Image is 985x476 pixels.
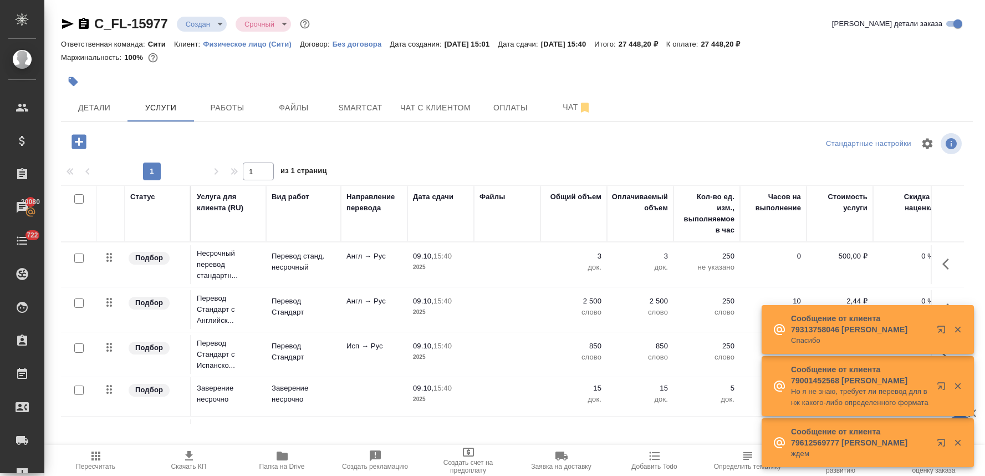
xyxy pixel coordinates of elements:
span: 722 [20,230,45,241]
p: Англ → Рус [346,296,402,307]
p: слово [613,307,668,318]
button: Закрыть [946,325,969,335]
a: Без договора [333,39,390,48]
p: [DATE] 15:01 [445,40,498,48]
p: Перевод станд. несрочный [272,251,335,273]
p: слово [679,352,734,363]
p: 250 [679,296,734,307]
p: 100% [124,53,146,62]
p: Спасибо [791,335,930,346]
button: Добавить Todo [608,445,701,476]
button: Определить тематику [701,445,794,476]
span: Пересчитать [76,463,115,470]
button: Заявка на доставку [515,445,608,476]
span: Оплаты [484,101,537,115]
p: 15 [546,383,601,394]
p: 250 [679,251,734,262]
button: Создан [182,19,213,29]
span: Посмотреть информацию [941,133,964,154]
p: 2 500 [613,296,668,307]
div: Создан [236,17,291,32]
button: Добавить услугу [64,130,94,153]
button: Показать кнопки [936,296,962,322]
p: Подбор [135,342,163,353]
a: C_FL-15977 [94,16,168,31]
div: Часов на выполнение [746,191,801,214]
button: Скопировать ссылку для ЯМессенджера [61,17,74,31]
button: Срочный [241,19,278,29]
p: слово [613,352,668,363]
p: 27 448,20 ₽ [619,40,666,48]
div: Файлы [479,191,505,202]
div: Дата сдачи [413,191,453,202]
button: Открыть в новой вкладке [930,318,957,345]
p: Клиент: [174,40,203,48]
button: 0.00 RUB; [146,50,160,65]
p: 3 [546,251,601,262]
div: Статус [130,191,155,202]
p: Дата сдачи: [498,40,540,48]
svg: Отписаться [578,101,591,114]
div: Направление перевода [346,191,402,214]
p: док. [546,394,601,405]
p: 500,00 ₽ [812,251,867,262]
span: Файлы [267,101,320,115]
div: Общий объем [550,191,601,202]
p: 15 [613,383,668,394]
p: Итого: [594,40,618,48]
p: Перевод Стандарт с Английск... [197,293,261,326]
button: Доп статусы указывают на важность/срочность заказа [298,17,312,31]
span: Чат [550,100,604,114]
p: К оплате: [666,40,701,48]
p: 27 448,20 ₽ [701,40,749,48]
p: док. [546,262,601,273]
button: Закрыть [946,381,969,391]
div: Услуга для клиента (RU) [197,191,261,214]
span: Настроить таблицу [914,130,941,157]
p: Но я не знаю, требует ли перевод для внж какого-либо определенного формата [791,386,930,408]
div: Вид работ [272,191,309,202]
p: Маржинальность: [61,53,124,62]
p: док. [613,262,668,273]
p: 2025 [413,262,468,273]
p: 850 [546,341,601,352]
p: 3 [613,251,668,262]
p: Сообщение от клиента 79612569777 [PERSON_NAME] [791,426,930,448]
button: Закрыть [946,438,969,448]
p: слово [546,352,601,363]
span: Определить тематику [714,463,781,470]
p: Заверение несрочно [272,383,335,405]
span: Чат с клиентом [400,101,471,115]
td: 3.4 [740,335,807,374]
button: Открыть в новой вкладке [930,375,957,402]
p: Несрочный перевод стандартн... [197,248,261,281]
p: не указано [679,262,734,273]
td: 0 [740,245,807,284]
p: Подбор [135,252,163,264]
span: Добавить Todo [631,463,677,470]
p: Подбор [135,297,163,308]
p: 15:40 [433,297,452,305]
button: Показать кнопки [936,251,962,277]
span: 20080 [14,196,47,207]
p: Англ → Рус [346,251,402,262]
p: [DATE] 15:40 [541,40,595,48]
button: Открыть в новой вкладке [930,432,957,458]
button: Добавить тэг [61,69,85,94]
td: 10 [740,290,807,329]
p: 2025 [413,394,468,405]
p: 09.10, [413,384,433,392]
span: Работы [201,101,254,115]
a: Физическое лицо (Сити) [203,39,300,48]
td: 1.6 [740,419,807,458]
p: 850 [613,341,668,352]
span: Создать рекламацию [342,463,408,470]
p: Перевод Стандарт [272,296,335,318]
p: слово [679,307,734,318]
p: Без договора [333,40,390,48]
p: 2025 [413,307,468,318]
div: Оплачиваемый объем [612,191,668,214]
p: 15:40 [433,252,452,260]
p: 5 [679,383,734,394]
p: Физическое лицо (Сити) [203,40,300,48]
